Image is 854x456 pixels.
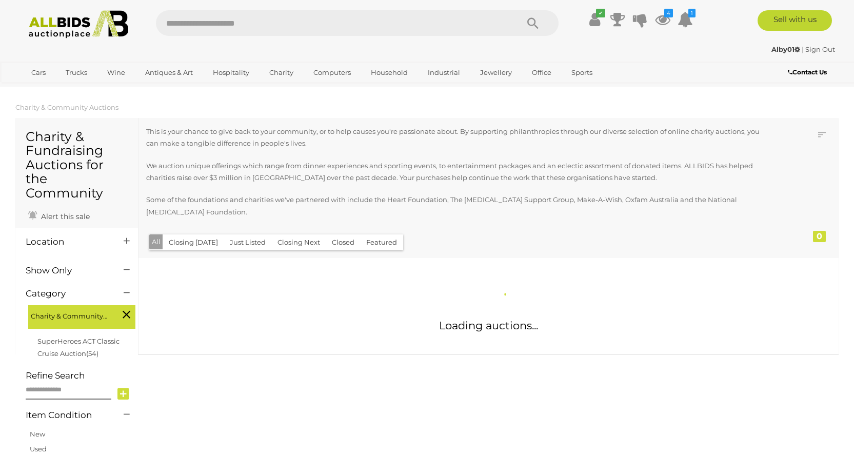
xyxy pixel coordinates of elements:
button: All [149,234,163,249]
a: Alby01 [771,45,802,53]
h4: Refine Search [26,371,135,381]
a: Used [30,445,47,453]
button: Closed [326,234,361,250]
h4: Location [26,237,108,247]
button: Closing [DATE] [163,234,224,250]
span: | [802,45,804,53]
a: Hospitality [206,64,256,81]
a: Contact Us [788,67,829,78]
span: Loading auctions... [439,319,538,332]
p: Some of the foundations and charities we've partnered with include the Heart Foundation, The [MED... [146,194,766,218]
a: Sports [565,64,599,81]
a: Charity [263,64,300,81]
h4: Category [26,289,108,299]
button: Search [507,10,559,36]
a: Jewellery [473,64,519,81]
a: Wine [101,64,132,81]
p: This is your chance to give back to your community, or to help causes you're passionate about. By... [146,126,766,150]
a: New [30,430,45,438]
a: 4 [655,10,670,29]
i: 4 [664,9,673,17]
a: [GEOGRAPHIC_DATA] [25,81,111,98]
a: Sell with us [758,10,832,31]
span: (54) [86,349,98,358]
a: Antiques & Art [138,64,200,81]
span: Charity & Community Auctions [31,308,108,322]
i: 1 [688,9,696,17]
a: Industrial [421,64,467,81]
a: Charity & Community Auctions [15,103,118,111]
h1: Charity & Fundraising Auctions for the Community [26,130,128,201]
a: Household [364,64,414,81]
a: Alert this sale [26,208,92,223]
a: ✔ [587,10,603,29]
img: Allbids.com.au [23,10,134,38]
a: Sign Out [805,45,835,53]
strong: Alby01 [771,45,800,53]
span: Alert this sale [38,212,90,221]
a: Office [525,64,558,81]
p: We auction unique offerings which range from dinner experiences and sporting events, to entertain... [146,160,766,184]
h4: Item Condition [26,410,108,420]
a: Computers [307,64,358,81]
i: ✔ [596,9,605,17]
a: 1 [678,10,693,29]
button: Featured [360,234,403,250]
button: Closing Next [271,234,326,250]
h4: Show Only [26,266,108,275]
a: SuperHeroes ACT Classic Cruise Auction(54) [37,337,120,357]
div: 0 [813,231,826,242]
button: Just Listed [224,234,272,250]
a: Trucks [59,64,94,81]
b: Contact Us [788,68,827,76]
a: Cars [25,64,52,81]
